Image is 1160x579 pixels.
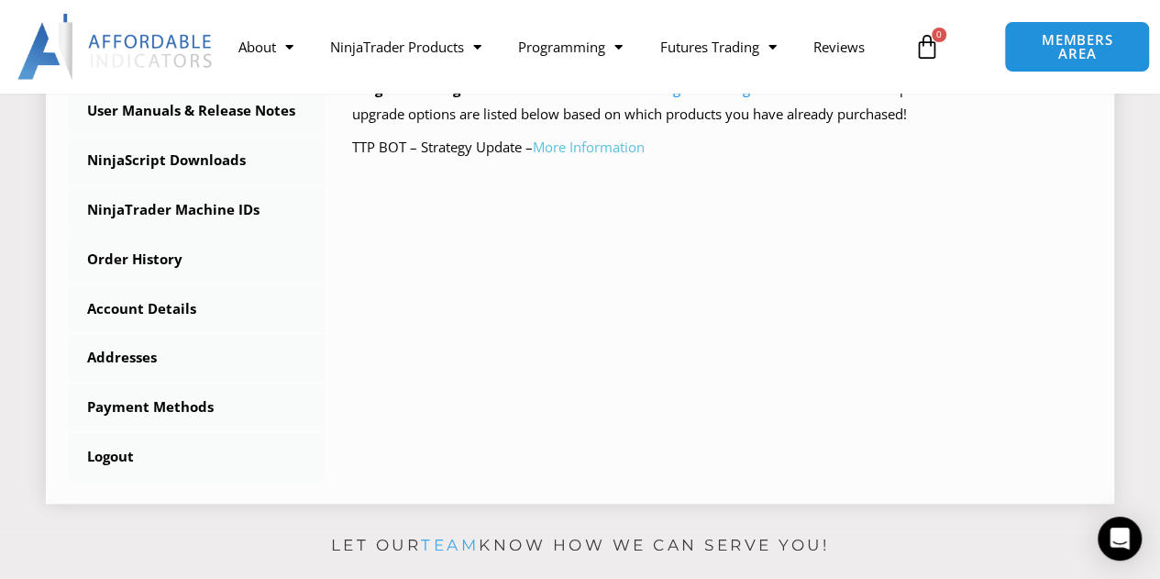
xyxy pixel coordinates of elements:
nav: Menu [220,26,904,68]
span: 0 [932,28,946,42]
a: About [220,26,312,68]
a: Programming [500,26,641,68]
a: Addresses [69,334,325,382]
a: NinjaTrader Products [312,26,500,68]
a: NinjaTrader Machine IDs [69,186,325,234]
div: Open Intercom Messenger [1098,517,1142,561]
a: More Information [533,138,645,156]
a: NinjaScript Downloads [69,137,325,184]
a: MEMBERS AREA [1004,21,1150,72]
a: Futures Trading [641,26,794,68]
a: Payment Methods [69,384,325,431]
p: Check out the for specialized content! Your upgrade options are listed below based on which produ... [352,76,1091,128]
a: 0 [887,20,967,73]
nav: Account pages [69,38,325,481]
a: team [421,536,479,554]
a: User Manuals & Release Notes [69,87,325,135]
span: MEMBERS AREA [1023,33,1131,61]
a: Order History [69,236,325,284]
a: Account Details [69,285,325,333]
p: TTP BOT – Strategy Update – [352,135,1091,161]
a: Logout [69,433,325,481]
img: LogoAI | Affordable Indicators – NinjaTrader [17,14,215,80]
a: Reviews [794,26,882,68]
